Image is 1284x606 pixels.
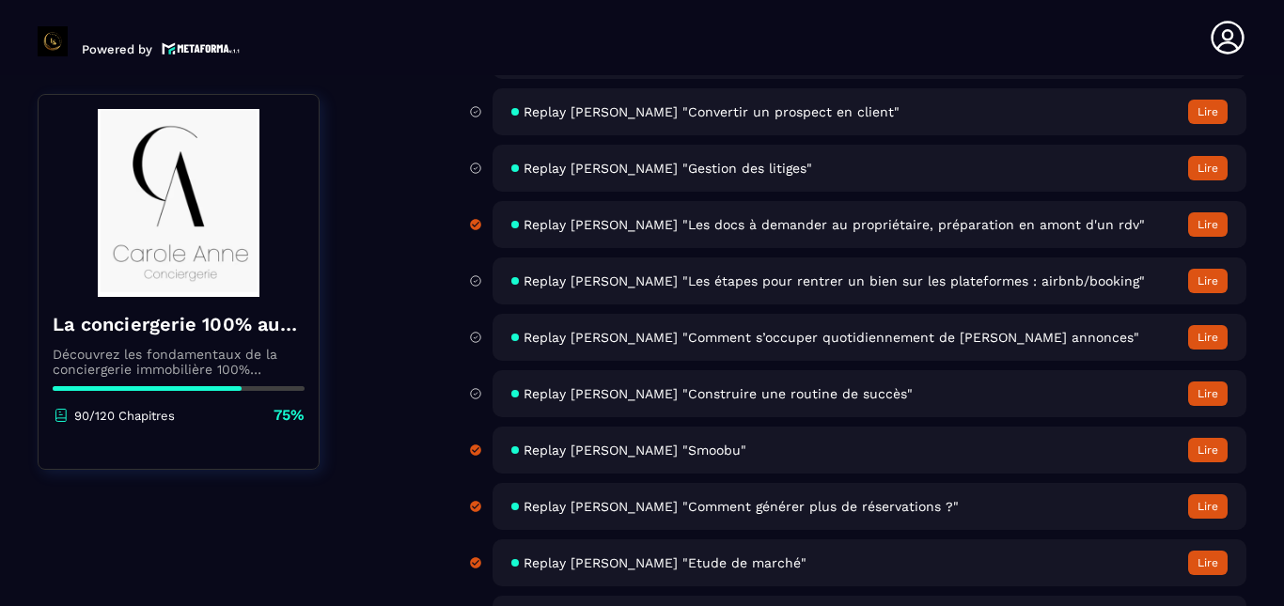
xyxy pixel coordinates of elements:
[1188,325,1228,350] button: Lire
[524,273,1145,288] span: Replay [PERSON_NAME] "Les étapes pour rentrer un bien sur les plateformes : airbnb/booking"
[53,311,305,337] h4: La conciergerie 100% automatisée
[1188,381,1228,406] button: Lire
[524,104,900,119] span: Replay [PERSON_NAME] "Convertir un prospect en client"
[524,161,812,176] span: Replay [PERSON_NAME] "Gestion des litiges"
[1188,269,1228,293] button: Lire
[1188,212,1228,237] button: Lire
[1188,438,1228,462] button: Lire
[1188,156,1228,180] button: Lire
[53,109,305,297] img: banner
[274,405,305,426] p: 75%
[524,443,746,458] span: Replay [PERSON_NAME] "Smoobu"
[1188,100,1228,124] button: Lire
[38,26,68,56] img: logo-branding
[162,40,241,56] img: logo
[524,499,959,514] span: Replay [PERSON_NAME] "Comment générer plus de réservations ?"
[524,217,1145,232] span: Replay [PERSON_NAME] "Les docs à demander au propriétaire, préparation en amont d'un rdv"
[1188,494,1228,519] button: Lire
[1188,551,1228,575] button: Lire
[74,409,175,423] p: 90/120 Chapitres
[524,386,913,401] span: Replay [PERSON_NAME] "Construire une routine de succès"
[524,330,1139,345] span: Replay [PERSON_NAME] "Comment s’occuper quotidiennement de [PERSON_NAME] annonces"
[53,347,305,377] p: Découvrez les fondamentaux de la conciergerie immobilière 100% automatisée. Cette formation est c...
[524,555,806,570] span: Replay [PERSON_NAME] "Etude de marché"
[82,42,152,56] p: Powered by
